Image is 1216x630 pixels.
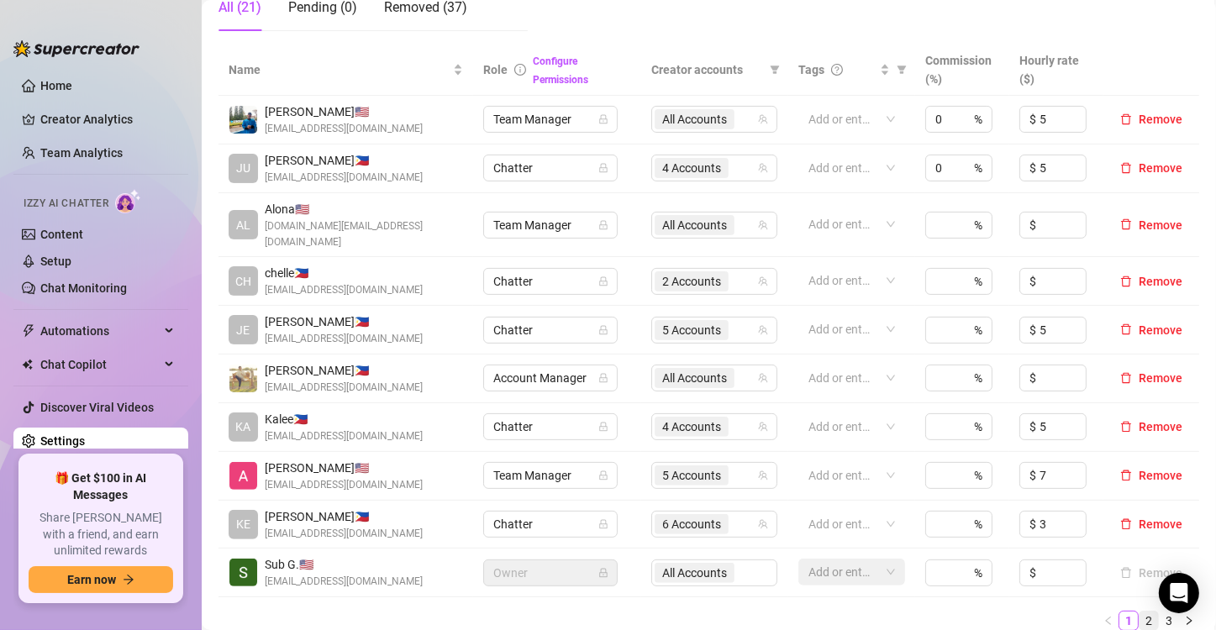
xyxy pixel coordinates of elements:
span: 5 Accounts [655,465,729,486]
span: [EMAIL_ADDRESS][DOMAIN_NAME] [265,574,423,590]
span: 4 Accounts [655,417,729,437]
span: Team Manager [493,213,608,238]
span: thunderbolt [22,324,35,338]
a: Discover Viral Videos [40,401,154,414]
span: team [758,220,768,230]
span: 4 Accounts [662,159,721,177]
span: delete [1120,470,1132,481]
span: arrow-right [123,574,134,585]
span: Remove [1139,371,1182,385]
span: [PERSON_NAME] 🇵🇭 [265,507,423,526]
span: filter [893,57,910,82]
span: Remove [1139,469,1182,482]
span: 5 Accounts [662,321,721,339]
span: Team Manager [493,107,608,132]
span: lock [598,519,608,529]
span: Sub G. 🇺🇸 [265,555,423,574]
span: JU [236,159,250,177]
span: All Accounts [655,109,734,129]
img: Aaron Paul Carnaje [229,365,257,392]
span: [EMAIL_ADDRESS][DOMAIN_NAME] [265,282,423,298]
span: Remove [1139,420,1182,433]
span: AL [236,216,250,234]
span: Tags [798,60,824,79]
span: Team Manager [493,463,608,488]
span: Remove [1139,517,1182,531]
span: All Accounts [655,215,734,235]
span: Izzy AI Chatter [24,196,108,212]
span: Creator accounts [651,60,763,79]
a: Settings [40,434,85,448]
th: Hourly rate ($) [1009,45,1103,96]
span: 5 Accounts [655,320,729,340]
span: Chatter [493,414,608,439]
button: Remove [1113,417,1189,437]
span: delete [1120,372,1132,384]
span: Chatter [493,318,608,343]
span: lock [598,276,608,286]
span: [PERSON_NAME] 🇺🇸 [265,102,423,121]
span: Alona 🇺🇸 [265,200,463,218]
span: delete [1120,421,1132,433]
span: 5 Accounts [662,466,721,485]
span: [EMAIL_ADDRESS][DOMAIN_NAME] [265,121,423,137]
img: logo-BBDzfeDw.svg [13,40,139,57]
span: Role [483,63,508,76]
span: JE [237,321,250,339]
span: left [1103,616,1113,626]
a: 2 [1140,612,1158,630]
span: Account Manager [493,365,608,391]
span: Name [229,60,450,79]
span: info-circle [514,64,526,76]
span: [PERSON_NAME] 🇺🇸 [265,459,423,477]
span: [PERSON_NAME] 🇵🇭 [265,312,423,331]
span: lock [598,470,608,480]
span: Chatter [493,155,608,181]
span: Chatter [493,512,608,537]
span: team [758,114,768,124]
th: Commission (%) [915,45,1009,96]
span: All Accounts [662,110,727,129]
span: filter [766,57,783,82]
span: 4 Accounts [655,158,729,178]
span: KE [236,515,250,533]
span: lock [598,163,608,173]
span: 🎁 Get $100 in AI Messages [29,470,173,503]
button: Remove [1113,109,1189,129]
span: right [1184,616,1194,626]
span: lock [598,422,608,432]
span: delete [1120,162,1132,174]
span: [EMAIL_ADDRESS][DOMAIN_NAME] [265,428,423,444]
span: lock [598,373,608,383]
span: All Accounts [662,369,727,387]
a: Chat Monitoring [40,281,127,295]
button: Remove [1113,563,1189,583]
span: delete [1120,218,1132,230]
a: Setup [40,255,71,268]
button: Remove [1113,368,1189,388]
span: All Accounts [655,368,734,388]
span: Remove [1139,161,1182,175]
span: filter [897,65,907,75]
span: Chat Copilot [40,351,160,378]
span: [EMAIL_ADDRESS][DOMAIN_NAME] [265,380,423,396]
span: lock [598,325,608,335]
span: Remove [1139,218,1182,232]
span: [EMAIL_ADDRESS][DOMAIN_NAME] [265,526,423,542]
span: team [758,519,768,529]
span: KA [236,417,251,436]
a: Content [40,228,83,241]
span: lock [598,568,608,578]
span: team [758,373,768,383]
span: team [758,325,768,335]
th: Name [218,45,473,96]
span: Share [PERSON_NAME] with a friend, and earn unlimited rewards [29,510,173,559]
button: Earn nowarrow-right [29,566,173,593]
span: lock [598,114,608,124]
span: team [758,163,768,173]
img: Alexicon Ortiaga [229,462,257,490]
span: Owner [493,560,608,585]
span: delete [1120,113,1132,125]
span: All Accounts [662,216,727,234]
span: 2 Accounts [662,272,721,291]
